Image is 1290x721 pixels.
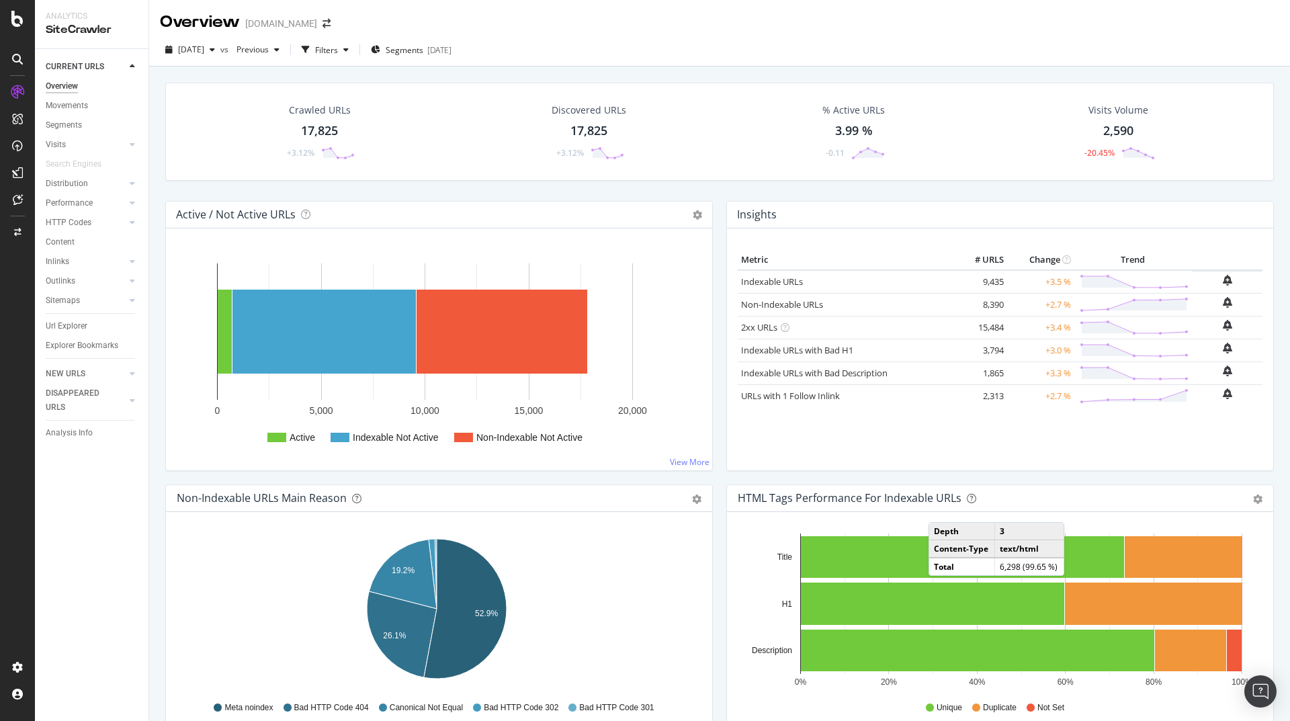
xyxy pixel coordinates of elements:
div: gear [1253,495,1262,504]
td: text/html [994,540,1064,558]
div: Visits [46,138,66,152]
button: [DATE] [160,39,220,60]
span: Segments [386,44,423,56]
a: Indexable URLs [741,275,803,288]
svg: A chart. [738,534,1258,689]
text: 10,000 [411,405,439,416]
div: 2,590 [1103,122,1133,140]
text: 26.1% [383,631,406,640]
text: 0% [795,677,807,687]
h4: Active / Not Active URLs [176,206,296,224]
div: arrow-right-arrow-left [322,19,331,28]
text: 5,000 [309,405,333,416]
div: Overview [160,11,240,34]
a: Non-Indexable URLs [741,298,823,310]
a: 2xx URLs [741,321,777,333]
a: Explorer Bookmarks [46,339,139,353]
td: +3.0 % [1007,339,1074,362]
span: Not Set [1037,702,1064,714]
span: Duplicate [983,702,1017,714]
a: Content [46,235,139,249]
td: +3.5 % [1007,270,1074,294]
span: vs [220,44,231,55]
text: 19.2% [392,566,415,575]
td: +3.4 % [1007,316,1074,339]
a: Segments [46,118,139,132]
span: Previous [231,44,269,55]
text: Description [752,646,792,655]
span: Unique [937,702,962,714]
svg: A chart. [177,250,697,460]
div: CURRENT URLS [46,60,104,74]
i: Options [693,210,702,220]
div: bell-plus [1223,366,1232,376]
text: Non-Indexable Not Active [476,432,583,443]
a: Analysis Info [46,426,139,440]
div: [DATE] [427,44,451,56]
a: Overview [46,79,139,93]
div: bell-plus [1223,297,1232,308]
span: Meta noindex [224,702,273,714]
td: 8,390 [953,293,1007,316]
div: 3.99 % [835,122,873,140]
div: Visits Volume [1088,103,1148,117]
div: bell-plus [1223,320,1232,331]
button: Previous [231,39,285,60]
td: 9,435 [953,270,1007,294]
a: Indexable URLs with Bad H1 [741,344,853,356]
td: 2,313 [953,384,1007,407]
div: gear [692,495,701,504]
text: 100% [1232,677,1252,687]
div: Outlinks [46,274,75,288]
td: Content-Type [929,540,994,558]
text: Active [290,432,315,443]
text: 60% [1058,677,1074,687]
text: 20% [881,677,897,687]
a: Distribution [46,177,126,191]
div: DISAPPEARED URLS [46,386,114,415]
div: bell-plus [1223,275,1232,286]
div: Distribution [46,177,88,191]
div: Movements [46,99,88,113]
div: Content [46,235,75,249]
div: bell-plus [1223,343,1232,353]
td: +2.7 % [1007,293,1074,316]
th: Trend [1074,250,1192,270]
svg: A chart. [177,534,697,689]
a: URLs with 1 Follow Inlink [741,390,840,402]
text: Indexable Not Active [353,432,439,443]
text: 15,000 [515,405,544,416]
text: 52.9% [475,609,498,618]
a: View More [670,456,709,468]
text: 20,000 [618,405,647,416]
div: % Active URLs [822,103,885,117]
a: Visits [46,138,126,152]
text: 0 [215,405,220,416]
div: bell-plus [1223,388,1232,399]
div: [DOMAIN_NAME] [245,17,317,30]
td: 1,865 [953,362,1007,384]
a: Search Engines [46,157,115,171]
a: Outlinks [46,274,126,288]
td: 15,484 [953,316,1007,339]
h4: Insights [737,206,777,224]
div: Analytics [46,11,138,22]
a: Movements [46,99,139,113]
div: Url Explorer [46,319,87,333]
div: -20.45% [1084,147,1115,159]
td: 3,794 [953,339,1007,362]
div: Overview [46,79,78,93]
div: Open Intercom Messenger [1244,675,1277,708]
th: Change [1007,250,1074,270]
div: +3.12% [556,147,584,159]
a: Url Explorer [46,319,139,333]
a: Performance [46,196,126,210]
td: Depth [929,523,994,540]
div: -0.11 [826,147,845,159]
div: Non-Indexable URLs Main Reason [177,491,347,505]
div: +3.12% [287,147,314,159]
text: 40% [969,677,985,687]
